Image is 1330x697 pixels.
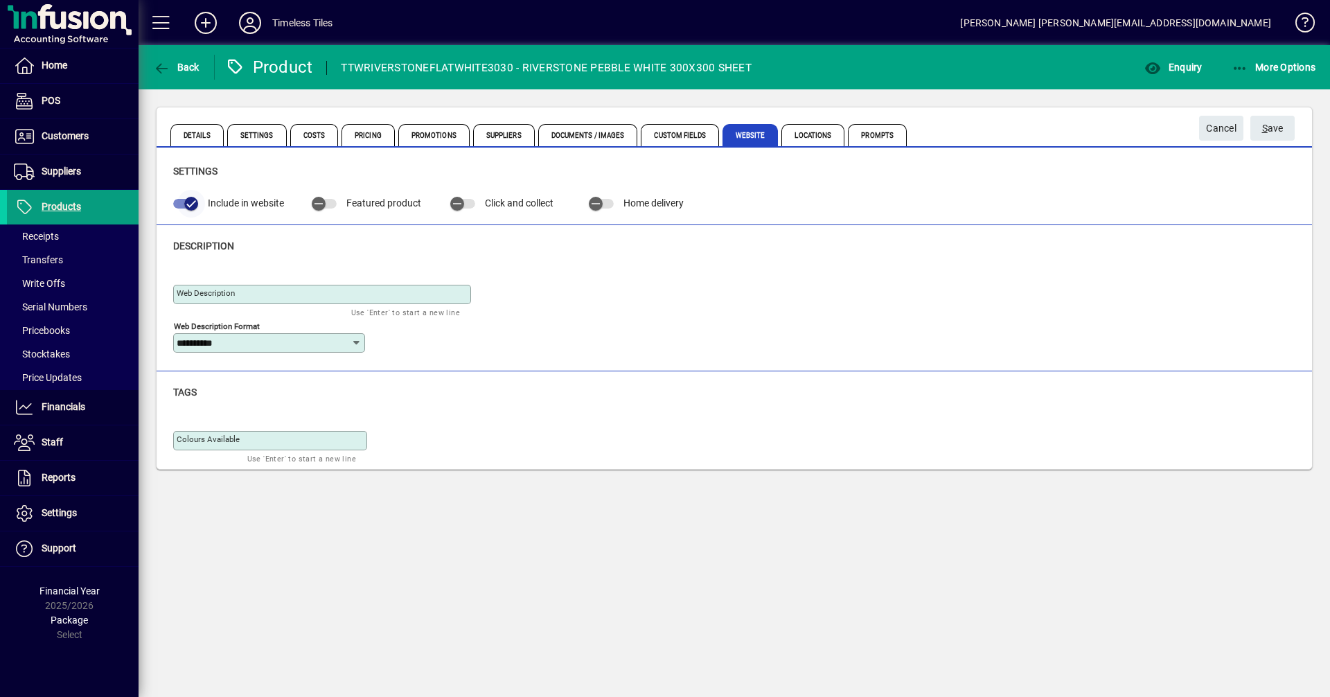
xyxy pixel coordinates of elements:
[225,56,313,78] div: Product
[51,615,88,626] span: Package
[7,425,139,460] a: Staff
[7,319,139,342] a: Pricebooks
[1232,62,1316,73] span: More Options
[7,155,139,189] a: Suppliers
[150,55,203,80] button: Back
[346,197,421,209] span: Featured product
[174,321,260,330] mat-label: Web Description Format
[398,124,470,146] span: Promotions
[42,95,60,106] span: POS
[7,295,139,319] a: Serial Numbers
[7,84,139,118] a: POS
[42,401,85,412] span: Financials
[7,496,139,531] a: Settings
[173,240,234,252] span: Description
[14,325,70,336] span: Pricebooks
[351,304,460,320] mat-hint: Use 'Enter' to start a new line
[1199,116,1243,141] button: Cancel
[208,197,284,209] span: Include in website
[14,372,82,383] span: Price Updates
[1228,55,1320,80] button: More Options
[42,436,63,448] span: Staff
[538,124,638,146] span: Documents / Images
[247,450,356,466] mat-hint: Use 'Enter' to start a new line
[781,124,844,146] span: Locations
[170,124,224,146] span: Details
[14,254,63,265] span: Transfers
[342,124,395,146] span: Pricing
[960,12,1271,34] div: [PERSON_NAME] [PERSON_NAME][EMAIL_ADDRESS][DOMAIN_NAME]
[139,55,215,80] app-page-header-button: Back
[153,62,199,73] span: Back
[7,461,139,495] a: Reports
[1141,55,1205,80] button: Enquiry
[7,48,139,83] a: Home
[42,60,67,71] span: Home
[1262,123,1268,134] span: S
[42,542,76,554] span: Support
[7,272,139,295] a: Write Offs
[1206,117,1236,140] span: Cancel
[42,507,77,518] span: Settings
[14,231,59,242] span: Receipts
[1144,62,1202,73] span: Enquiry
[173,166,218,177] span: Settings
[7,224,139,248] a: Receipts
[42,472,76,483] span: Reports
[1285,3,1313,48] a: Knowledge Base
[7,390,139,425] a: Financials
[184,10,228,35] button: Add
[7,366,139,389] a: Price Updates
[39,585,100,597] span: Financial Year
[1250,116,1295,141] button: Save
[173,387,197,398] span: Tags
[227,124,287,146] span: Settings
[722,124,779,146] span: Website
[341,57,752,79] div: TTWRIVERSTONEFLATWHITE3030 - RIVERSTONE PEBBLE WHITE 300X300 SHEET
[1262,117,1284,140] span: ave
[14,301,87,312] span: Serial Numbers
[42,130,89,141] span: Customers
[485,197,553,209] span: Click and collect
[177,288,235,298] mat-label: Web Description
[7,531,139,566] a: Support
[7,248,139,272] a: Transfers
[228,10,272,35] button: Profile
[42,201,81,212] span: Products
[848,124,907,146] span: Prompts
[14,348,70,360] span: Stocktakes
[473,124,535,146] span: Suppliers
[290,124,339,146] span: Costs
[42,166,81,177] span: Suppliers
[177,434,240,444] mat-label: Colours Available
[7,119,139,154] a: Customers
[14,278,65,289] span: Write Offs
[623,197,684,209] span: Home delivery
[7,342,139,366] a: Stocktakes
[272,12,332,34] div: Timeless Tiles
[641,124,718,146] span: Custom Fields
